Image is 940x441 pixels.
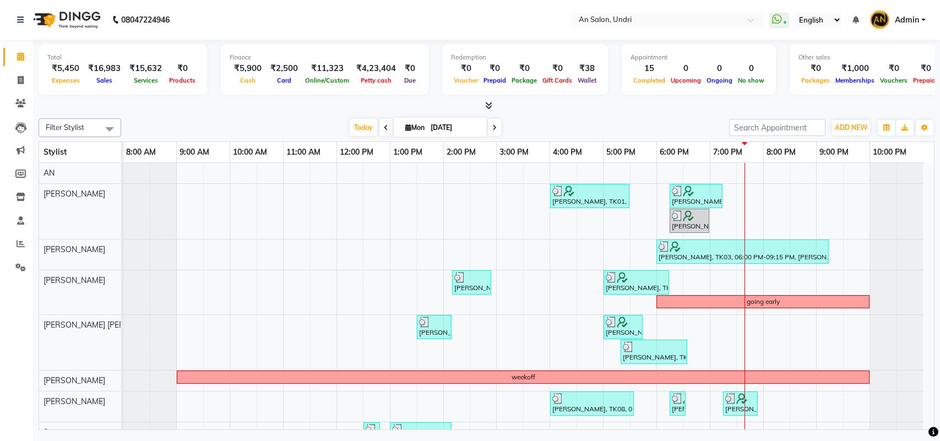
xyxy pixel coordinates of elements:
[44,147,67,157] span: Stylist
[575,77,599,84] span: Wallet
[352,62,400,75] div: ₹4,23,404
[451,53,599,62] div: Redemption
[166,62,198,75] div: ₹0
[631,77,668,84] span: Completed
[453,272,490,293] div: [PERSON_NAME], TK02, 02:10 PM-02:55 PM, Cut & Style - [DEMOGRAPHIC_DATA] Haircut (Wash, Cut & Style)
[123,144,159,160] a: 8:00 AM
[658,241,828,262] div: [PERSON_NAME], TK03, 06:00 PM-09:15 PM, [PERSON_NAME] - [DEMOGRAPHIC_DATA] Haircut (Pre-Wash, Cut...
[631,62,668,75] div: 15
[44,189,105,199] span: [PERSON_NAME]
[710,144,745,160] a: 7:00 PM
[444,144,479,160] a: 2:00 PM
[46,123,84,132] span: Filter Stylist
[403,123,427,132] span: Mon
[230,144,270,160] a: 10:00 AM
[550,144,585,160] a: 4:00 PM
[451,77,481,84] span: Voucher
[337,144,376,160] a: 12:00 PM
[668,62,704,75] div: 0
[832,120,870,135] button: ADD NEW
[540,62,575,75] div: ₹0
[400,62,420,75] div: ₹0
[44,320,169,330] span: [PERSON_NAME] [PERSON_NAME]
[604,144,638,160] a: 5:00 PM
[302,77,352,84] span: Online/Custom
[302,62,352,75] div: ₹11,323
[671,210,708,231] div: [PERSON_NAME], TK10, 06:15 PM-07:00 PM, Cut & Style - [DEMOGRAPHIC_DATA] Haircut (Wash, Cut & Style)
[49,77,83,84] span: Expenses
[551,186,628,206] div: [PERSON_NAME], TK01, 04:00 PM-05:30 PM, Cut & Style - Wash & Blow-Dry,nail cut & polish
[84,62,125,75] div: ₹16,983
[47,62,84,75] div: ₹5,450
[28,4,104,35] img: logo
[798,62,833,75] div: ₹0
[833,77,877,84] span: Memberships
[622,341,686,362] div: [PERSON_NAME], TK11, 05:20 PM-06:35 PM, [PERSON_NAME] - [DEMOGRAPHIC_DATA] Haircut (Pre-Wash, Cut...
[44,427,62,437] span: Sonu
[704,77,735,84] span: Ongoing
[540,77,575,84] span: Gift Cards
[166,77,198,84] span: Products
[44,396,105,406] span: [PERSON_NAME]
[418,317,450,337] div: [PERSON_NAME], TK05, 01:30 PM-02:10 PM, Spa & Care - Express ( NO pre-wash),Cut & Style - Plain w...
[401,77,419,84] span: Due
[605,317,642,337] div: [PERSON_NAME], TK10, 05:00 PM-05:45 PM, [PERSON_NAME] - [DEMOGRAPHIC_DATA] Haircut (Pre-Wash, Cut...
[870,10,889,29] img: Admin
[358,77,394,84] span: Petty cash
[877,62,910,75] div: ₹0
[817,144,851,160] a: 9:00 PM
[284,144,323,160] a: 11:00 AM
[605,272,668,293] div: [PERSON_NAME], TK09, 05:00 PM-06:15 PM, Cut & Style - Wash & Blow-Dry
[877,77,910,84] span: Vouchers
[735,62,767,75] div: 0
[764,144,798,160] a: 8:00 PM
[657,144,692,160] a: 6:00 PM
[230,62,266,75] div: ₹5,900
[835,123,867,132] span: ADD NEW
[427,119,482,136] input: 2025-09-01
[44,375,105,385] span: [PERSON_NAME]
[870,144,909,160] a: 10:00 PM
[551,393,633,414] div: [PERSON_NAME], TK08, 04:00 PM-05:35 PM, Pedipie pedicure,nail cut & polish
[125,62,166,75] div: ₹15,632
[230,53,420,62] div: Finance
[833,62,877,75] div: ₹1,000
[481,62,509,75] div: ₹0
[895,14,919,26] span: Admin
[47,53,198,62] div: Total
[671,393,684,414] div: [PERSON_NAME], TK09, 06:15 PM-06:25 PM, Eyebrows threading
[44,244,105,254] span: [PERSON_NAME]
[735,77,767,84] span: No show
[509,62,540,75] div: ₹0
[704,62,735,75] div: 0
[274,77,294,84] span: Card
[798,77,833,84] span: Packages
[481,77,509,84] span: Prepaid
[350,119,377,136] span: Today
[131,77,161,84] span: Services
[94,77,115,84] span: Sales
[266,62,302,75] div: ₹2,500
[729,119,825,136] input: Search Appointment
[575,62,599,75] div: ₹38
[512,372,535,382] div: weekoff
[509,77,540,84] span: Package
[451,62,481,75] div: ₹0
[177,144,212,160] a: 9:00 AM
[631,53,767,62] div: Appointment
[747,297,780,307] div: going early
[668,77,704,84] span: Upcoming
[724,393,757,414] div: [PERSON_NAME], TK10, 07:15 PM-07:55 PM, Eyebrows threading ,Forehead threading ,Upper lip threading
[44,168,55,178] span: AN
[497,144,531,160] a: 3:00 PM
[390,144,425,160] a: 1:00 PM
[237,77,258,84] span: Cash
[44,275,105,285] span: [PERSON_NAME]
[671,186,721,206] div: [PERSON_NAME], TK10, 06:15 PM-07:15 PM, Cut & Style - AN Haircut
[121,4,170,35] b: 08047224946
